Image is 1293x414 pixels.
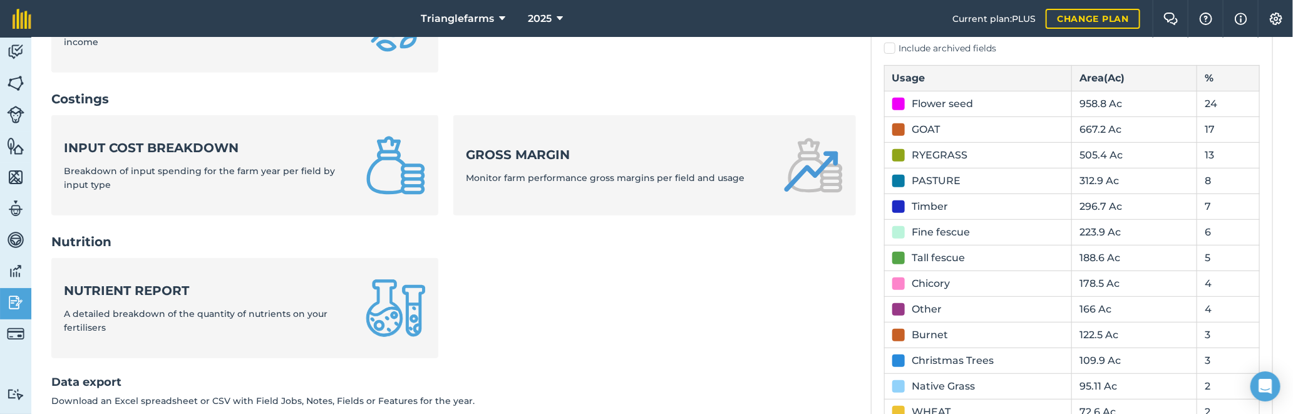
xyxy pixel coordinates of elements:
td: 7 [1197,194,1260,219]
img: fieldmargin Logo [13,9,31,29]
td: 5 [1197,245,1260,271]
td: 4 [1197,296,1260,322]
img: svg+xml;base64,PHN2ZyB4bWxucz0iaHR0cDovL3d3dy53My5vcmcvMjAwMC9zdmciIHdpZHRoPSI1NiIgaGVpZ2h0PSI2MC... [7,168,24,187]
label: Include archived fields [884,42,1260,55]
td: 3 [1197,322,1260,348]
td: 958.8 Ac [1072,91,1197,116]
img: svg+xml;base64,PHN2ZyB4bWxucz0iaHR0cDovL3d3dy53My5vcmcvMjAwMC9zdmciIHdpZHRoPSIxNyIgaGVpZ2h0PSIxNy... [1235,11,1247,26]
div: Open Intercom Messenger [1250,371,1280,401]
img: svg+xml;base64,PHN2ZyB4bWxucz0iaHR0cDovL3d3dy53My5vcmcvMjAwMC9zdmciIHdpZHRoPSI1NiIgaGVpZ2h0PSI2MC... [7,137,24,155]
h2: Data export [51,373,856,391]
td: 188.6 Ac [1072,245,1197,271]
div: Flower seed [912,96,974,111]
a: Input cost breakdownBreakdown of input spending for the farm year per field by input type [51,115,438,215]
td: 24 [1197,91,1260,116]
div: PASTURE [912,173,961,189]
span: Current plan : PLUS [952,12,1036,26]
th: Usage [884,65,1072,91]
td: 13 [1197,142,1260,168]
span: A detailed breakdown of the quantity of nutrients on your fertilisers [64,308,327,333]
img: Input cost breakdown [366,135,426,195]
img: svg+xml;base64,PD94bWwgdmVyc2lvbj0iMS4wIiBlbmNvZGluZz0idXRmLTgiPz4KPCEtLSBHZW5lcmF0b3I6IEFkb2JlIE... [7,43,24,61]
span: Trianglefarms [421,11,494,26]
td: 122.5 Ac [1072,322,1197,348]
img: Nutrient report [366,278,426,338]
td: 505.4 Ac [1072,142,1197,168]
strong: Nutrient report [64,282,351,299]
th: Area ( Ac ) [1072,65,1197,91]
img: svg+xml;base64,PD94bWwgdmVyc2lvbj0iMS4wIiBlbmNvZGluZz0idXRmLTgiPz4KPCEtLSBHZW5lcmF0b3I6IEFkb2JlIE... [7,325,24,343]
div: Tall fescue [912,251,966,266]
span: Breakdown of input spending for the farm year per field by input type [64,165,335,190]
td: 109.9 Ac [1072,348,1197,373]
p: Download an Excel spreadsheet or CSV with Field Jobs, Notes, Fields or Features for the year. [51,394,856,408]
a: Gross marginMonitor farm performance gross margins per field and usage [453,115,855,215]
span: 2025 [528,11,552,26]
strong: Gross margin [466,146,744,163]
img: Two speech bubbles overlapping with the left bubble in the forefront [1163,13,1178,25]
td: 95.11 Ac [1072,373,1197,399]
td: 3 [1197,348,1260,373]
img: Gross margin [783,135,843,195]
img: svg+xml;base64,PHN2ZyB4bWxucz0iaHR0cDovL3d3dy53My5vcmcvMjAwMC9zdmciIHdpZHRoPSI1NiIgaGVpZ2h0PSI2MC... [7,74,24,93]
img: A question mark icon [1198,13,1213,25]
img: A cog icon [1269,13,1284,25]
div: Other [912,302,942,317]
td: 6 [1197,219,1260,245]
td: 667.2 Ac [1072,116,1197,142]
td: 4 [1197,271,1260,296]
img: svg+xml;base64,PD94bWwgdmVyc2lvbj0iMS4wIiBlbmNvZGluZz0idXRmLTgiPz4KPCEtLSBHZW5lcmF0b3I6IEFkb2JlIE... [7,293,24,312]
td: 17 [1197,116,1260,142]
h2: Costings [51,90,856,108]
td: 223.9 Ac [1072,219,1197,245]
td: 8 [1197,168,1260,194]
div: Christmas Trees [912,353,994,368]
img: svg+xml;base64,PD94bWwgdmVyc2lvbj0iMS4wIiBlbmNvZGluZz0idXRmLTgiPz4KPCEtLSBHZW5lcmF0b3I6IEFkb2JlIE... [7,262,24,281]
td: 312.9 Ac [1072,168,1197,194]
div: Burnet [912,328,949,343]
td: 2 [1197,373,1260,399]
div: Timber [912,199,949,214]
a: Change plan [1046,9,1140,29]
div: RYEGRASS [912,148,968,163]
img: svg+xml;base64,PD94bWwgdmVyc2lvbj0iMS4wIiBlbmNvZGluZz0idXRmLTgiPz4KPCEtLSBHZW5lcmF0b3I6IEFkb2JlIE... [7,230,24,249]
div: Chicory [912,276,950,291]
td: 178.5 Ac [1072,271,1197,296]
td: 296.7 Ac [1072,194,1197,219]
div: GOAT [912,122,940,137]
strong: Input cost breakdown [64,139,351,157]
img: svg+xml;base64,PD94bWwgdmVyc2lvbj0iMS4wIiBlbmNvZGluZz0idXRmLTgiPz4KPCEtLSBHZW5lcmF0b3I6IEFkb2JlIE... [7,199,24,218]
img: svg+xml;base64,PD94bWwgdmVyc2lvbj0iMS4wIiBlbmNvZGluZz0idXRmLTgiPz4KPCEtLSBHZW5lcmF0b3I6IEFkb2JlIE... [7,388,24,400]
h2: Nutrition [51,233,856,251]
div: Native Grass [912,379,976,394]
span: Monitor farm performance gross margins per field and usage [466,172,744,184]
th: % [1197,65,1260,91]
td: 166 Ac [1072,296,1197,322]
img: svg+xml;base64,PD94bWwgdmVyc2lvbj0iMS4wIiBlbmNvZGluZz0idXRmLTgiPz4KPCEtLSBHZW5lcmF0b3I6IEFkb2JlIE... [7,106,24,123]
a: Nutrient reportA detailed breakdown of the quantity of nutrients on your fertilisers [51,258,438,358]
div: Fine fescue [912,225,971,240]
